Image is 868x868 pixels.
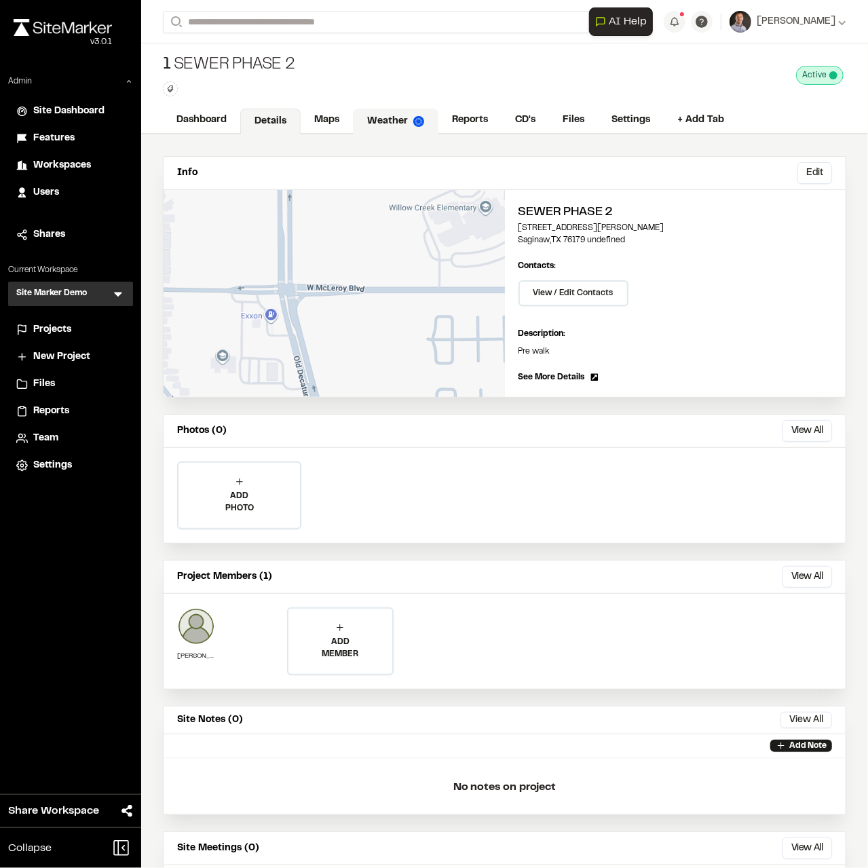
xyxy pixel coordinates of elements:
[33,227,65,242] span: Shares
[802,69,827,81] span: Active
[163,11,187,33] button: Search
[163,54,171,76] span: 1
[664,107,738,133] a: + Add Tab
[16,227,125,242] a: Shares
[757,14,835,29] span: [PERSON_NAME]
[16,404,125,419] a: Reports
[163,54,295,76] div: Sewer Phase 2
[730,11,751,33] img: User
[730,11,846,33] button: [PERSON_NAME]
[438,107,502,133] a: Reports
[16,185,125,200] a: Users
[163,107,240,133] a: Dashboard
[16,350,125,364] a: New Project
[549,107,598,133] a: Files
[413,116,424,127] img: precipai.png
[33,377,55,392] span: Files
[177,713,243,728] p: Site Notes (0)
[518,204,833,222] h2: Sewer Phase 2
[14,19,112,36] img: rebrand.png
[518,222,833,234] p: [STREET_ADDRESS][PERSON_NAME]
[789,740,827,752] p: Add Note
[174,766,835,809] p: No notes on project
[16,158,125,173] a: Workspaces
[589,7,658,36] div: Open AI Assistant
[33,404,69,419] span: Reports
[8,75,32,88] p: Admin
[177,569,272,584] p: Project Members (1)
[301,107,353,133] a: Maps
[598,107,664,133] a: Settings
[353,109,438,134] a: Weather
[33,350,90,364] span: New Project
[518,371,585,383] span: See More Details
[782,837,832,859] button: View All
[829,71,837,79] span: This project is active and counting against your active project count.
[177,841,259,856] p: Site Meetings (0)
[16,287,87,301] h3: Site Marker Demo
[240,109,301,134] a: Details
[177,423,227,438] p: Photos (0)
[8,264,133,276] p: Current Workspace
[178,490,300,514] p: ADD PHOTO
[502,107,549,133] a: CD's
[16,458,125,473] a: Settings
[8,803,99,819] span: Share Workspace
[609,14,647,30] span: AI Help
[589,7,653,36] button: Open AI Assistant
[33,322,71,337] span: Projects
[796,66,844,85] div: This project is active and counting against your active project count.
[518,328,833,340] p: Description:
[33,158,91,173] span: Workspaces
[177,651,215,661] p: [PERSON_NAME]
[16,322,125,337] a: Projects
[518,260,556,272] p: Contacts:
[163,81,178,96] button: Edit Tags
[518,345,833,358] p: Pre walk
[782,420,832,442] button: View All
[782,566,832,588] button: View All
[16,431,125,446] a: Team
[16,131,125,146] a: Features
[177,607,215,645] img: Andrew Cook
[518,234,833,246] p: Saginaw , TX 76179 undefined
[16,104,125,119] a: Site Dashboard
[33,131,75,146] span: Features
[33,458,72,473] span: Settings
[797,162,832,184] button: Edit
[8,840,52,856] span: Collapse
[14,36,112,48] div: Oh geez...please don't...
[16,377,125,392] a: Files
[780,712,832,728] button: View All
[288,636,393,660] p: ADD MEMBER
[33,185,59,200] span: Users
[177,166,197,181] p: Info
[518,280,628,306] button: View / Edit Contacts
[33,431,58,446] span: Team
[33,104,105,119] span: Site Dashboard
